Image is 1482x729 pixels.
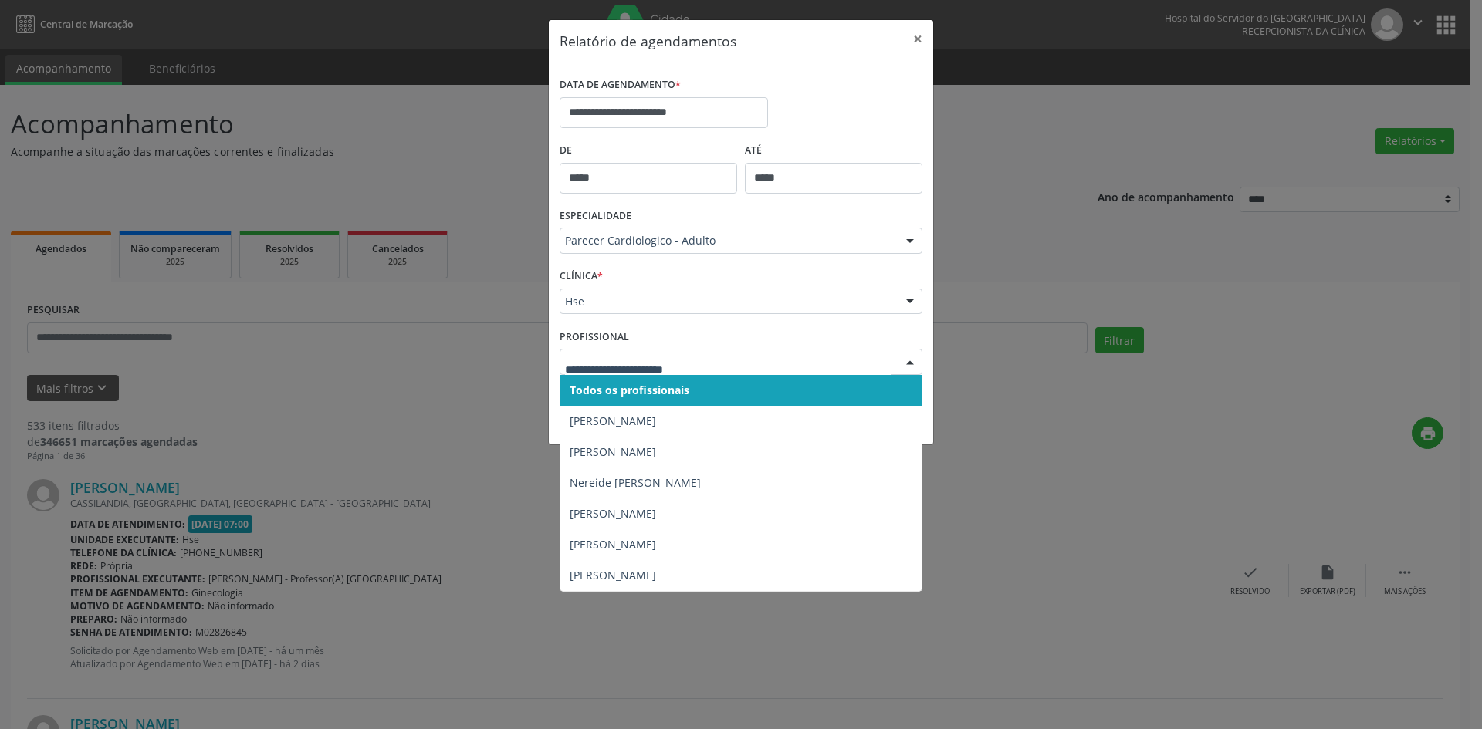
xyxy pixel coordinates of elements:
span: [PERSON_NAME] [570,506,656,521]
label: De [560,139,737,163]
label: ESPECIALIDADE [560,204,631,228]
button: Close [902,20,933,58]
label: CLÍNICA [560,265,603,289]
span: [PERSON_NAME] [570,568,656,582]
span: Parecer Cardiologico - Adulto [565,233,891,248]
label: PROFISSIONAL [560,325,629,349]
label: DATA DE AGENDAMENTO [560,73,681,97]
span: [PERSON_NAME] [570,413,656,428]
span: Hse [565,294,891,309]
label: ATÉ [745,139,922,163]
span: [PERSON_NAME] [570,444,656,459]
span: Nereide [PERSON_NAME] [570,475,701,490]
span: [PERSON_NAME] [570,537,656,552]
span: Todos os profissionais [570,383,689,397]
h5: Relatório de agendamentos [560,31,736,51]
